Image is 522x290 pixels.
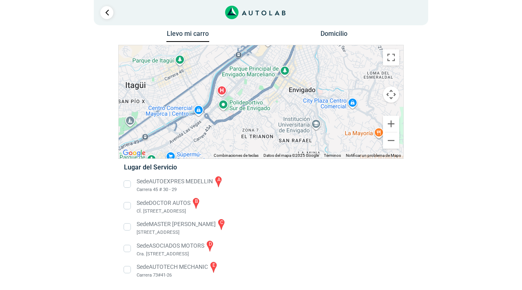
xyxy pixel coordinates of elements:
[121,148,148,158] img: Google
[383,86,399,103] button: Controles de visualización del mapa
[383,132,399,149] button: Reducir
[313,30,356,42] button: Domicilio
[121,148,148,158] a: Abre esta zona en Google Maps (se abre en una nueva ventana)
[263,153,319,158] span: Datos del mapa ©2025 Google
[214,153,259,158] button: Combinaciones de teclas
[225,8,286,16] a: Link al sitio de autolab
[166,30,209,42] button: Llevo mi carro
[383,49,399,66] button: Cambiar a la vista en pantalla completa
[100,6,113,19] a: Ir al paso anterior
[124,163,398,171] h5: Lugar del Servicio
[383,116,399,132] button: Ampliar
[324,153,341,158] a: Términos (se abre en una nueva pestaña)
[346,153,401,158] a: Notificar un problema de Maps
